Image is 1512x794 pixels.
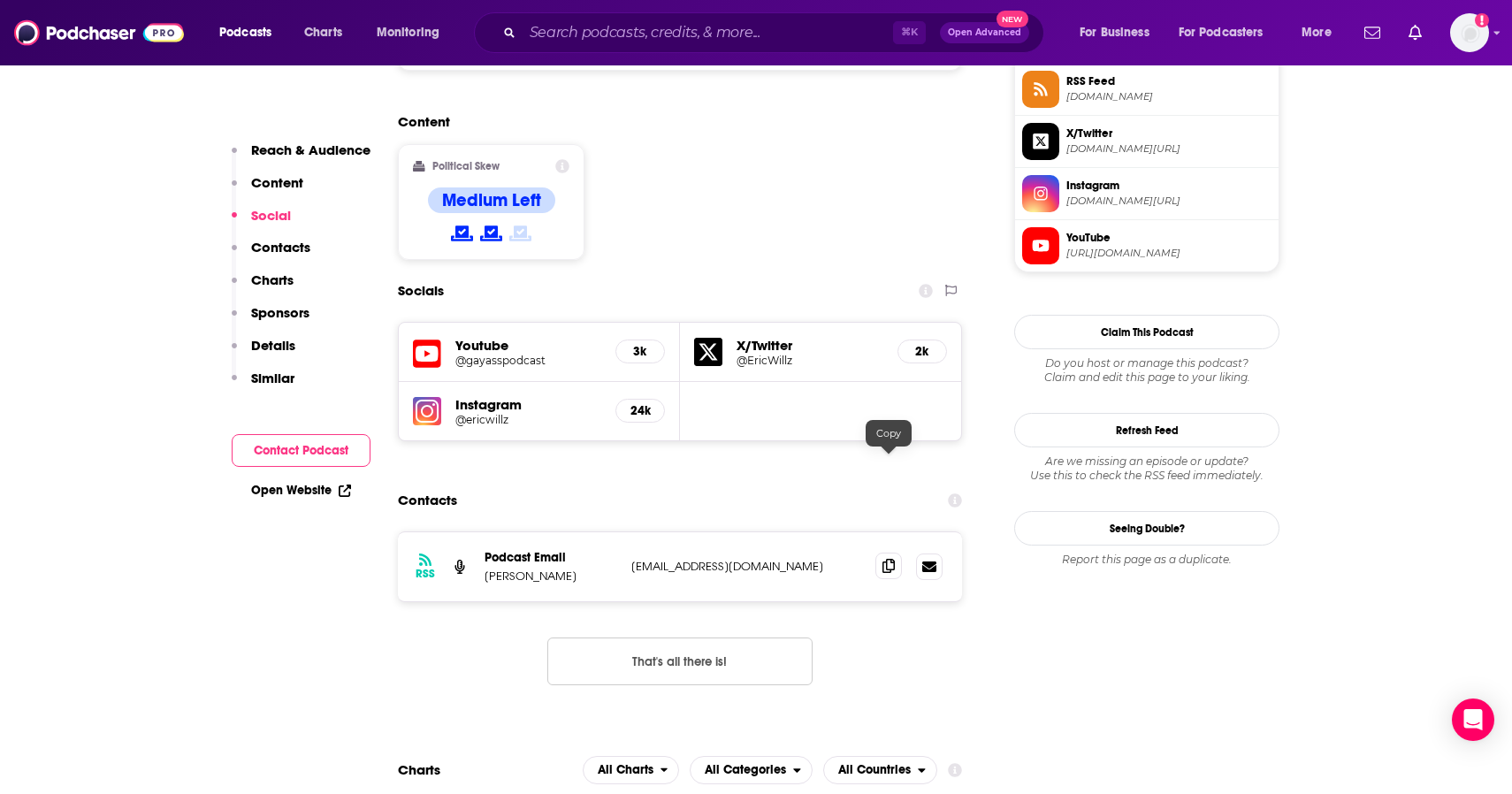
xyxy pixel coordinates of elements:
a: Show notifications dropdown [1357,18,1387,48]
h5: X/Twitter [737,337,883,354]
span: ⌘ K [893,21,926,44]
a: Show notifications dropdown [1401,18,1429,48]
img: User Profile [1450,13,1489,52]
span: RSS Feed [1066,73,1271,89]
button: Open AdvancedNew [940,22,1029,43]
button: Refresh Feed [1014,413,1279,447]
h2: Political Skew [432,160,500,172]
button: open menu [690,756,813,784]
span: Charts [304,20,342,45]
button: Nothing here. [547,637,813,685]
a: @ericwillz [455,413,601,426]
h5: 2k [913,344,932,359]
a: Open Website [251,483,351,498]
p: [EMAIL_ADDRESS][DOMAIN_NAME] [631,559,861,574]
div: Are we missing an episode or update? Use this to check the RSS feed immediately. [1014,454,1279,483]
p: Sponsors [251,304,309,321]
button: open menu [1167,19,1289,47]
h2: Countries [823,756,937,784]
h2: Charts [398,761,440,778]
a: Instagram[DOMAIN_NAME][URL] [1022,175,1271,212]
span: twitter.com/EricWillz [1066,142,1271,156]
p: Similar [251,370,294,386]
button: Contacts [232,239,310,271]
a: YouTube[URL][DOMAIN_NAME] [1022,227,1271,264]
button: Similar [232,370,294,402]
span: Monitoring [377,20,439,45]
h2: Content [398,113,948,130]
svg: Add a profile image [1475,13,1489,27]
button: Claim This Podcast [1014,315,1279,349]
h2: Categories [690,756,813,784]
button: Content [232,174,303,207]
h2: Platforms [583,756,680,784]
p: Social [251,207,291,224]
h5: Instagram [455,396,601,413]
h5: Youtube [455,337,601,354]
div: Search podcasts, credits, & more... [491,12,1061,53]
span: More [1302,20,1332,45]
h2: Socials [398,274,444,308]
span: For Podcasters [1179,20,1264,45]
button: Show profile menu [1450,13,1489,52]
button: open menu [364,19,462,47]
a: RSS Feed[DOMAIN_NAME] [1022,71,1271,108]
span: All Countries [838,764,911,776]
h4: Medium Left [442,189,541,211]
div: Claim and edit this page to your liking. [1014,356,1279,385]
span: https://www.youtube.com/@gayasspodcast [1066,247,1271,260]
div: Open Intercom Messenger [1452,699,1494,741]
a: Charts [293,19,353,47]
button: Reach & Audience [232,141,370,174]
div: Copy [866,420,912,447]
button: open menu [1067,19,1172,47]
span: Do you host or manage this podcast? [1014,356,1279,370]
button: open menu [207,19,294,47]
p: Content [251,174,303,191]
h5: 24k [630,403,650,418]
button: open menu [823,756,937,784]
p: Reach & Audience [251,141,370,158]
h3: RSS [416,567,435,581]
button: Charts [232,271,294,304]
button: Social [232,207,291,240]
span: Open Advanced [948,28,1021,37]
div: Report this page as a duplicate. [1014,553,1279,567]
span: instagram.com/ericwillz [1066,195,1271,208]
button: Details [232,337,295,370]
span: Podcasts [219,20,271,45]
p: [PERSON_NAME] [485,569,617,584]
button: Sponsors [232,304,309,337]
a: @EricWillz [737,354,883,367]
span: X/Twitter [1066,126,1271,141]
button: open menu [1289,19,1354,47]
img: iconImage [413,397,441,425]
button: Contact Podcast [232,434,370,467]
span: All Charts [598,764,653,776]
span: Logged in as SolComms [1450,13,1489,52]
p: Podcast Email [485,550,617,565]
span: New [997,11,1028,27]
span: Instagram [1066,178,1271,194]
span: YouTube [1066,230,1271,246]
button: open menu [583,756,680,784]
input: Search podcasts, credits, & more... [523,19,893,47]
a: X/Twitter[DOMAIN_NAME][URL] [1022,123,1271,160]
h5: 3k [630,344,650,359]
span: feeds.redcircle.com [1066,90,1271,103]
span: All Categories [705,764,786,776]
a: @gayasspodcast [455,354,601,367]
a: Seeing Double? [1014,511,1279,546]
img: Podchaser - Follow, Share and Rate Podcasts [14,16,184,50]
span: For Business [1080,20,1149,45]
p: Details [251,337,295,354]
h2: Contacts [398,484,457,517]
p: Contacts [251,239,310,256]
p: Charts [251,271,294,288]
